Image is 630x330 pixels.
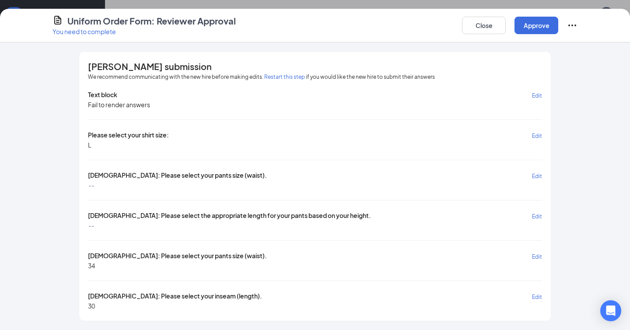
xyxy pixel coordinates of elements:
[532,171,542,181] button: Edit
[532,130,542,140] button: Edit
[88,62,212,71] span: [PERSON_NAME] submission
[532,211,542,221] button: Edit
[532,92,542,99] span: Edit
[532,213,542,220] span: Edit
[52,27,236,36] p: You need to complete
[514,17,558,34] button: Approve
[52,15,63,25] svg: CustomFormIcon
[88,73,435,81] span: We recommend communicating with the new hire before making edits. if you would like the new hire ...
[88,291,262,302] span: [DEMOGRAPHIC_DATA]: Please select your inseam (length).
[88,90,117,100] span: Text block
[532,251,542,261] button: Edit
[88,251,267,261] span: [DEMOGRAPHIC_DATA]: Please select your pants size (waist).
[532,291,542,302] button: Edit
[88,100,150,109] div: Fail to render answers
[532,133,542,139] span: Edit
[88,302,95,310] span: 30
[567,20,577,31] svg: Ellipses
[88,261,95,270] span: 34
[462,17,506,34] button: Close
[600,300,621,321] div: Open Intercom Messenger
[264,73,305,81] button: Restart this step
[532,253,542,260] span: Edit
[88,171,267,181] span: [DEMOGRAPHIC_DATA]: Please select your pants size (waist).
[67,15,236,27] h4: Uniform Order Form: Reviewer Approval
[532,90,542,100] button: Edit
[532,294,542,300] span: Edit
[532,173,542,179] span: Edit
[88,211,371,221] span: [DEMOGRAPHIC_DATA]: Please select the appropriate length for your pants based on your height.
[88,181,94,190] span: --
[88,140,91,149] span: L
[88,130,169,140] span: Please select your shirt size:
[88,221,94,230] span: --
